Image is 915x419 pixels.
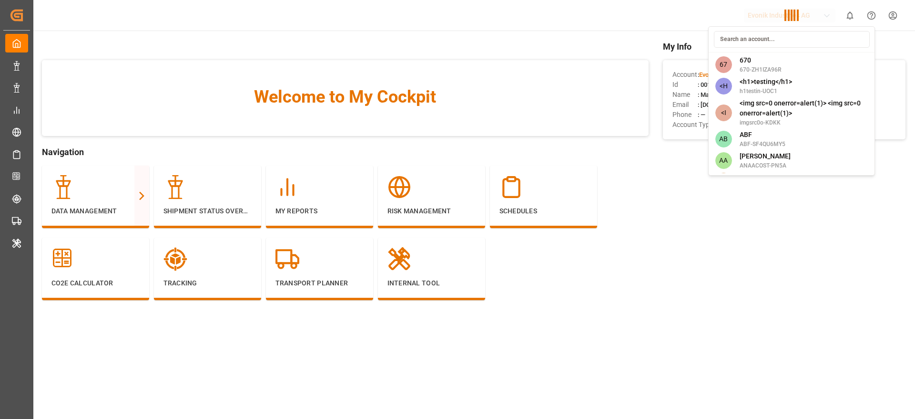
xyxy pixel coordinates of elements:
[672,70,698,80] span: Account
[698,101,847,108] span: : [DOMAIN_NAME][EMAIL_ADDRESS][DOMAIN_NAME]
[275,206,364,216] p: My Reports
[672,120,713,130] span: Account Type
[698,91,730,98] span: : Madhu T V
[672,80,698,90] span: Id
[51,206,140,216] p: Data Management
[698,81,761,88] span: : 0011t000013eqN2AAI
[861,5,882,26] button: Help Center
[387,278,476,288] p: Internal Tool
[663,40,905,53] span: My Info
[163,278,252,288] p: Tracking
[275,278,364,288] p: Transport Planner
[51,278,140,288] p: CO2e Calculator
[61,84,630,110] span: Welcome to My Cockpit
[714,31,870,48] input: Search an account...
[672,100,698,110] span: Email
[698,111,705,118] span: : —
[698,71,756,78] span: :
[672,90,698,100] span: Name
[499,206,588,216] p: Schedules
[387,206,476,216] p: Risk Management
[163,206,252,216] p: Shipment Status Overview
[699,71,756,78] span: Evonik Industries AG
[672,110,698,120] span: Phone
[42,146,649,158] span: Navigation
[839,5,861,26] button: show 0 new notifications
